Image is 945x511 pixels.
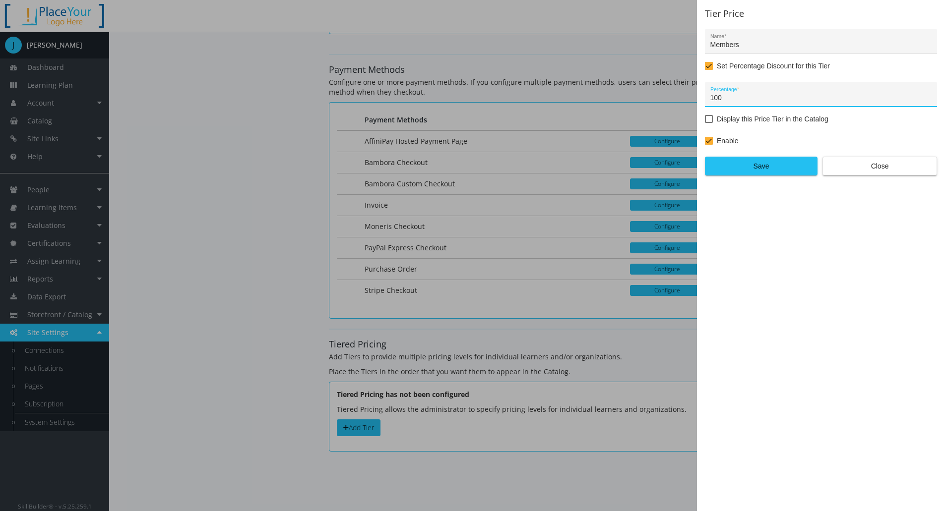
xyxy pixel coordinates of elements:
span: Save [713,157,809,175]
span: Close [831,157,929,175]
button: Close [822,157,937,175]
span: Display this Price Tier in the Catalog [717,113,828,125]
button: Save [705,157,818,175]
span: Set Percentage Discount for this Tier [717,60,830,72]
span: Enable [717,135,739,147]
h2: Tier Price [705,9,937,19]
